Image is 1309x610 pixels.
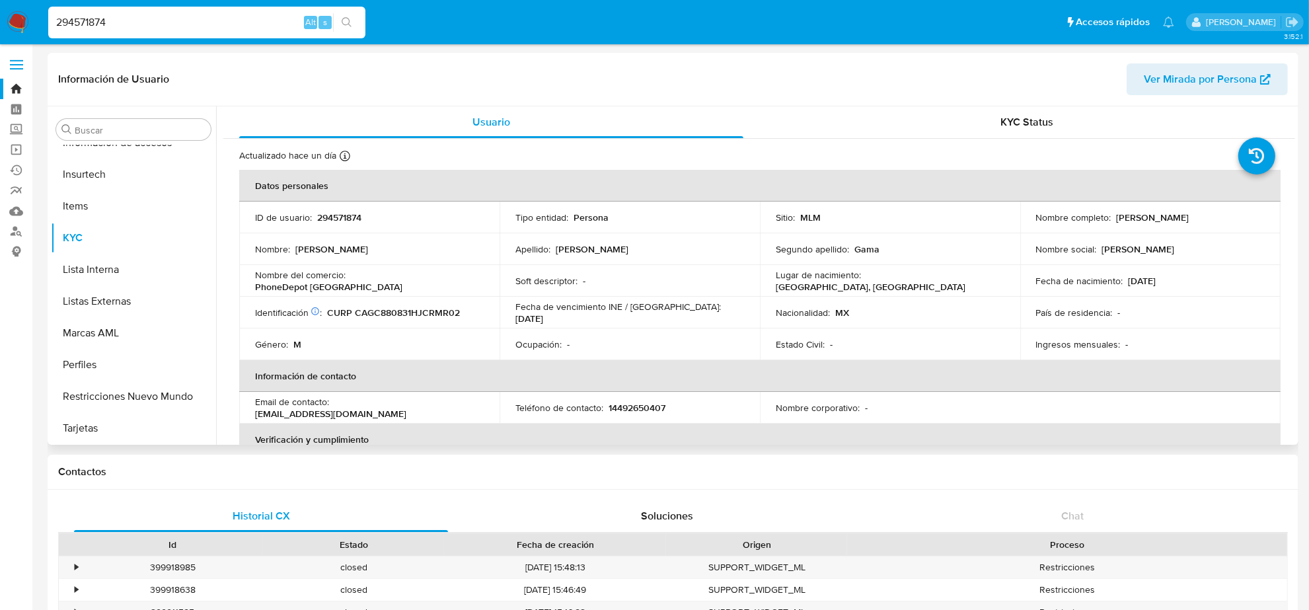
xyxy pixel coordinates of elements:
[1117,211,1189,223] p: [PERSON_NAME]
[776,211,795,223] p: Sitio :
[1206,16,1281,28] p: cesar.gonzalez@mercadolibre.com.mx
[574,211,609,223] p: Persona
[263,579,444,601] div: closed
[515,338,562,350] p: Ocupación :
[75,584,78,596] div: •
[61,124,72,135] button: Buscar
[51,317,216,349] button: Marcas AML
[327,307,460,319] p: CURP CAGC880831HJCRMR02
[800,211,821,223] p: MLM
[1036,338,1121,350] p: Ingresos mensuales :
[847,556,1287,578] div: Restricciones
[255,396,329,408] p: Email de contacto :
[609,402,665,414] p: 14492650407
[1163,17,1174,28] a: Notificaciones
[255,408,406,420] p: [EMAIL_ADDRESS][DOMAIN_NAME]
[255,211,312,223] p: ID de usuario :
[865,402,868,414] p: -
[666,556,847,578] div: SUPPORT_WIDGET_ML
[556,243,628,255] p: [PERSON_NAME]
[444,556,666,578] div: [DATE] 15:48:13
[48,14,365,31] input: Buscar usuario o caso...
[305,16,316,28] span: Alt
[515,402,603,414] p: Teléfono de contacto :
[641,508,693,523] span: Soluciones
[453,538,657,551] div: Fecha de creación
[263,556,444,578] div: closed
[515,211,568,223] p: Tipo entidad :
[51,412,216,444] button: Tarjetas
[854,243,879,255] p: Gama
[567,338,570,350] p: -
[515,243,550,255] p: Apellido :
[1102,243,1175,255] p: [PERSON_NAME]
[51,190,216,222] button: Items
[51,381,216,412] button: Restricciones Nuevo Mundo
[776,281,965,293] p: [GEOGRAPHIC_DATA], [GEOGRAPHIC_DATA]
[272,538,435,551] div: Estado
[58,465,1288,478] h1: Contactos
[333,13,360,32] button: search-icon
[1036,307,1113,319] p: País de residencia :
[58,73,169,86] h1: Información de Usuario
[1036,211,1111,223] p: Nombre completo :
[82,579,263,601] div: 399918638
[255,243,290,255] p: Nombre :
[51,286,216,317] button: Listas Externas
[1061,508,1084,523] span: Chat
[472,114,510,130] span: Usuario
[239,170,1281,202] th: Datos personales
[1118,307,1121,319] p: -
[776,307,830,319] p: Nacionalidad :
[515,275,578,287] p: Soft descriptor :
[91,538,254,551] div: Id
[1076,15,1150,29] span: Accesos rápidos
[776,338,825,350] p: Estado Civil :
[317,211,361,223] p: 294571874
[233,508,290,523] span: Historial CX
[51,254,216,286] button: Lista Interna
[515,301,721,313] p: Fecha de vencimiento INE / [GEOGRAPHIC_DATA] :
[1144,63,1257,95] span: Ver Mirada por Persona
[847,579,1287,601] div: Restricciones
[51,349,216,381] button: Perfiles
[293,338,301,350] p: M
[1036,243,1097,255] p: Nombre social :
[255,307,322,319] p: Identificación :
[1126,338,1129,350] p: -
[856,538,1278,551] div: Proceso
[583,275,585,287] p: -
[323,16,327,28] span: s
[82,556,263,578] div: 399918985
[51,222,216,254] button: KYC
[75,124,206,136] input: Buscar
[776,402,860,414] p: Nombre corporativo :
[1129,275,1156,287] p: [DATE]
[675,538,838,551] div: Origen
[255,281,402,293] p: PhoneDepot [GEOGRAPHIC_DATA]
[830,338,833,350] p: -
[1127,63,1288,95] button: Ver Mirada por Persona
[1285,15,1299,29] a: Salir
[255,269,346,281] p: Nombre del comercio :
[776,269,861,281] p: Lugar de nacimiento :
[239,424,1281,455] th: Verificación y cumplimiento
[1001,114,1054,130] span: KYC Status
[515,313,543,324] p: [DATE]
[255,338,288,350] p: Género :
[239,360,1281,392] th: Información de contacto
[75,561,78,574] div: •
[51,159,216,190] button: Insurtech
[776,243,849,255] p: Segundo apellido :
[835,307,849,319] p: MX
[666,579,847,601] div: SUPPORT_WIDGET_ML
[295,243,368,255] p: [PERSON_NAME]
[1036,275,1123,287] p: Fecha de nacimiento :
[444,579,666,601] div: [DATE] 15:46:49
[239,149,336,162] p: Actualizado hace un día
